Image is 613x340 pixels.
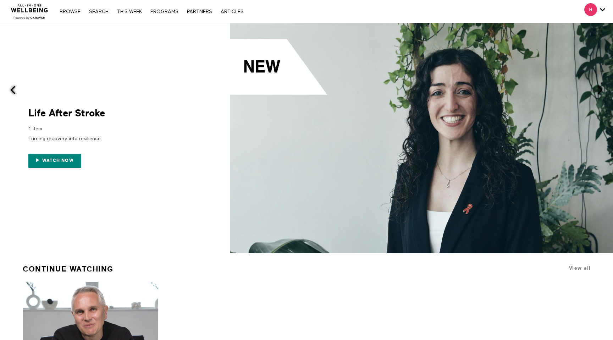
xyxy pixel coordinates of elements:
[114,9,145,14] a: THIS WEEK
[183,9,216,14] a: PARTNERS
[217,9,247,14] a: ARTICLES
[85,9,112,14] a: Search
[56,8,247,15] nav: Primary
[569,265,591,271] a: View all
[147,9,182,14] a: PROGRAMS
[23,262,114,276] a: Continue Watching
[56,9,84,14] a: Browse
